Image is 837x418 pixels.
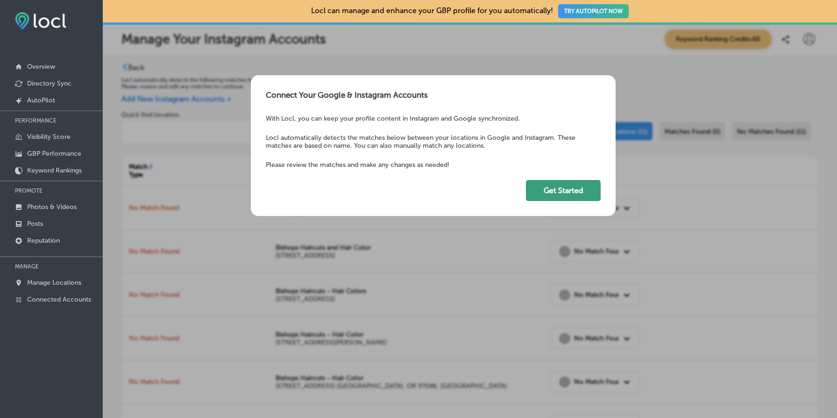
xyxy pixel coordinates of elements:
p: Photos & Videos [27,203,77,211]
p: With Locl, you can keep your profile content in Instagram and Google synchronized. [266,115,601,123]
p: Directory Sync [27,79,71,87]
img: fda3e92497d09a02dc62c9cd864e3231.png [15,12,66,29]
p: Connect Your Google & Instagram Accounts [266,90,601,100]
button: TRY AUTOPILOT NOW [558,4,629,18]
p: Posts [27,220,43,228]
p: Connected Accounts [27,295,91,303]
button: Get Started [526,180,601,201]
p: Reputation [27,237,60,245]
p: AutoPilot [27,96,55,104]
p: GBP Performance [27,150,81,158]
p: Keyword Rankings [27,166,82,174]
p: Manage Locations [27,279,81,287]
p: Locl automatically detects the matches below between your locations in Google and Instagram. Thes... [266,134,601,150]
p: Visibility Score [27,133,71,141]
p: Overview [27,63,55,71]
p: Please review the matches and make any changes as needed! [266,161,601,169]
